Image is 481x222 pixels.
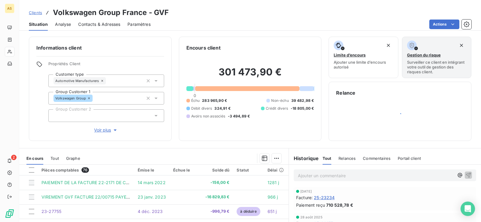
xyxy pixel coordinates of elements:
span: 2 [11,155,17,160]
span: Surveiller ce client en intégrant votre outil de gestion des risques client. [407,60,466,74]
span: Limite d’encours [334,53,366,57]
span: Paramètres [127,21,151,27]
a: Clients [29,10,42,16]
span: -18 805,00 € [291,106,314,111]
h2: 301 473,90 € [186,66,314,84]
span: 1281 j [268,180,279,185]
span: 0 [194,93,196,98]
span: Situation [29,21,48,27]
span: 4 déc. 2023 [138,209,163,214]
img: Logo LeanPay [5,209,14,218]
span: Tout [51,156,59,161]
span: 39 482,98 € [291,98,314,103]
span: En cours [26,156,43,161]
span: Portail client [398,156,421,161]
span: Commentaires [363,156,391,161]
span: Voir plus [94,127,118,133]
h3: Volkswagen Group France - GVF [53,7,169,18]
h6: Historique [289,155,319,162]
input: Ajouter une valeur [106,78,111,84]
span: 710 528,78 € [326,202,353,208]
span: Relances [339,156,356,161]
span: -3 494,89 € [228,114,250,119]
div: Solde dû [205,168,230,172]
h6: Informations client [36,44,164,51]
button: Voir plus [48,127,164,133]
span: Clients [29,10,42,15]
span: Automotive Manufacturers [55,79,99,83]
span: 23 janv. 2023 [138,194,166,199]
div: Statut [237,168,260,172]
button: Gestion du risqueSurveiller ce client en intégrant votre outil de gestion des risques client. [402,37,471,78]
span: Échu [191,98,200,103]
span: 28 août 2025 [300,215,323,219]
span: Ajouter une limite d’encours autorisé [334,60,393,69]
h6: Relance [336,89,464,96]
span: 966 j [268,194,278,199]
span: -16 829,83 € [205,194,230,200]
div: Émise le [138,168,166,172]
span: Tout [323,156,332,161]
span: PAIEMENT DE LA FACTURE 22-2171 DE CAUDEBEC AUTO [41,180,159,185]
span: 76 [81,167,89,173]
input: Ajouter une valeur [54,113,58,118]
span: Paiement reçu [296,202,325,208]
input: Ajouter une valeur [93,96,97,101]
span: Facture : [296,194,313,201]
div: Échue le [173,168,198,172]
h6: Encours client [186,44,221,51]
span: 14 mars 2022 [138,180,166,185]
span: à déduire [237,207,260,216]
span: Graphe [66,156,80,161]
span: Gestion du risque [407,53,441,57]
span: Avoirs non associés [191,114,225,119]
span: 324,91 € [214,106,230,111]
span: -996,79 € [205,208,230,214]
span: Contacts & Adresses [78,21,120,27]
span: -156,00 € [205,180,230,186]
button: Limite d’encoursAjouter une limite d’encours autorisé [329,37,398,78]
span: 283 965,90 € [202,98,227,103]
span: Non-échu [271,98,289,103]
div: AS [5,4,14,13]
span: Propriétés Client [48,61,164,70]
span: Analyse [55,21,71,27]
span: Crédit divers [266,106,288,111]
div: Délai [268,168,284,172]
span: 651 j [268,209,277,214]
div: Pièces comptables [41,167,130,173]
span: Volkswagen Group [55,96,86,100]
span: [DATE] [300,190,312,193]
span: VIREMENT GVF FACTURE 22/00715 PAYEE 2X ([DATE] + [DATE]) [41,194,173,199]
div: Open Intercom Messenger [461,202,475,216]
span: Débit divers [191,106,212,111]
span: 25-23234 [314,194,335,201]
span: 23-27755 [41,209,61,214]
button: Actions [429,20,459,29]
